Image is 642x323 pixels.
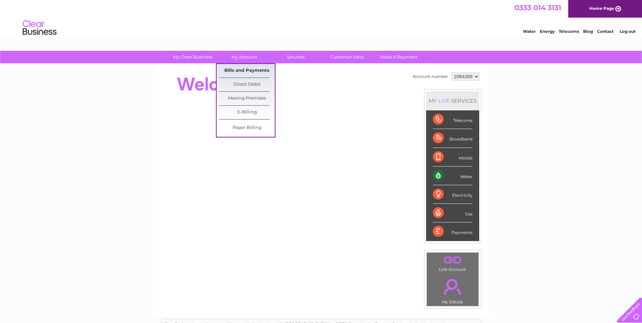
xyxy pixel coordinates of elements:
[219,64,275,78] a: Bills and Payments
[165,51,221,63] a: My Clear Business
[426,273,479,306] td: My Details
[319,51,375,63] a: Customer Help
[426,91,479,110] div: MY SERVICES
[597,29,614,34] a: Contact
[428,275,477,299] a: .
[433,222,472,241] div: Payments
[433,204,472,222] div: Gas
[433,110,472,129] div: Telecoms
[219,92,275,105] a: Moving Premises
[583,29,593,34] a: Blog
[426,252,479,274] td: Link Account
[219,121,275,135] a: Paper Billing
[411,71,450,82] td: Account number
[540,29,555,34] a: Energy
[433,148,472,167] div: Mobile
[523,29,536,34] a: Water
[433,129,472,148] div: Broadband
[559,29,579,34] a: Telecoms
[161,4,481,33] div: Clear Business is a trading name of Verastar Limited (registered in [GEOGRAPHIC_DATA] No. 3667643...
[219,106,275,119] a: E-Billing
[620,29,636,34] a: Log out
[437,98,451,104] div: LIVE
[268,51,324,63] a: Services
[219,78,275,91] a: Direct Debit
[216,51,272,63] a: My Account
[433,185,472,204] div: Electricity
[514,3,561,12] a: 0333 014 3131
[22,18,57,38] img: logo.png
[433,167,472,185] div: Water
[428,254,477,266] a: .
[371,51,426,63] a: Make A Payment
